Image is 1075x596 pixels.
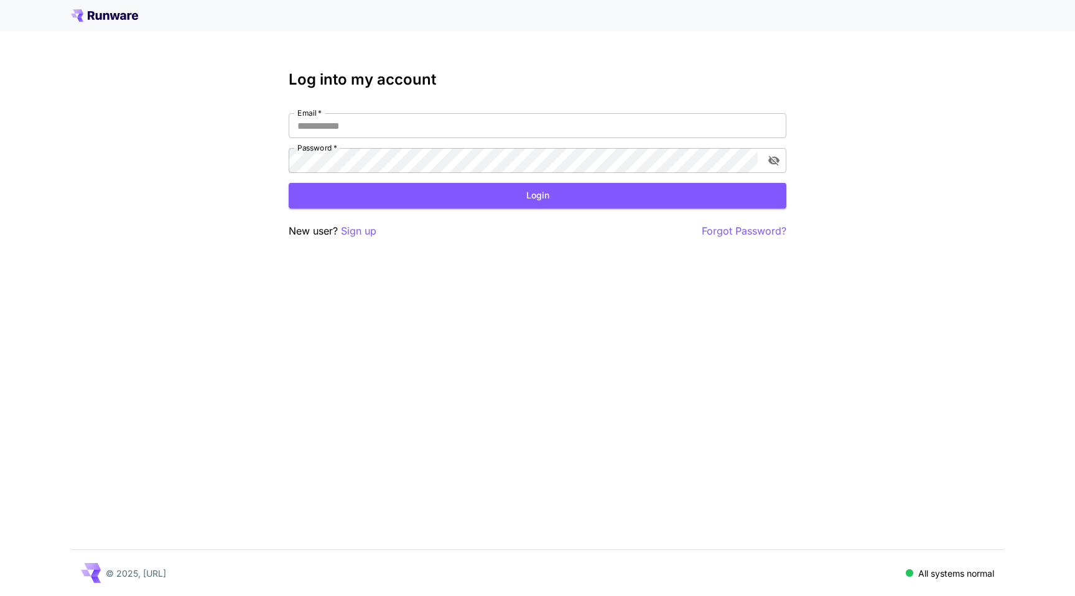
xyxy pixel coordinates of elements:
[297,108,322,118] label: Email
[289,223,376,239] p: New user?
[289,71,786,88] h3: Log into my account
[297,142,337,153] label: Password
[289,183,786,208] button: Login
[702,223,786,239] button: Forgot Password?
[763,149,785,172] button: toggle password visibility
[918,567,994,580] p: All systems normal
[341,223,376,239] button: Sign up
[106,567,166,580] p: © 2025, [URL]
